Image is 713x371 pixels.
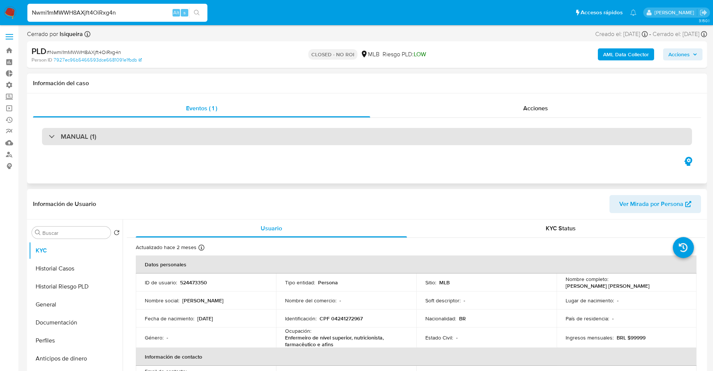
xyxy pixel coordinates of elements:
[33,200,96,208] h1: Información de Usuario
[546,224,576,233] span: KYC Status
[595,30,648,38] div: Creado el: [DATE]
[425,315,456,322] p: Nacionalidad :
[630,9,636,16] a: Notificaciones
[360,50,380,59] div: MLB
[145,297,179,304] p: Nombre social :
[619,195,683,213] span: Ver Mirada por Persona
[285,334,404,348] p: Enfermeiro de nível superior, nutricionista, farmacêutico e afins
[145,334,164,341] p: Género :
[649,30,651,38] span: -
[58,30,83,38] b: lsiqueira
[261,224,282,233] span: Usuario
[598,48,654,60] button: AML Data Collector
[285,315,317,322] p: Identificación :
[699,9,707,17] a: Salir
[320,315,363,322] p: CPF 04241272967
[318,279,338,286] p: Persona
[29,260,123,278] button: Historial Casos
[29,242,123,260] button: KYC
[173,9,179,16] span: Alt
[61,132,96,141] h3: MANUAL (1)
[456,334,458,341] p: -
[186,104,217,113] span: Eventos ( 1 )
[663,48,702,60] button: Acciones
[668,48,690,60] span: Acciones
[54,57,142,63] a: 7927ec96b5466593dce6681091e1fbdb
[145,279,177,286] p: ID de usuario :
[33,80,701,87] h1: Información del caso
[653,30,707,38] div: Cerrado el: [DATE]
[136,244,197,251] p: Actualizado hace 2 meses
[145,315,194,322] p: Fecha de nacimiento :
[612,315,614,322] p: -
[180,279,207,286] p: 524473350
[47,48,121,56] span: # Nwmi1mMWWH8AXjft4OiRxg4n
[566,276,608,282] p: Nombre completo :
[42,128,692,145] div: MANUAL (1)
[285,279,315,286] p: Tipo entidad :
[566,297,614,304] p: Lugar de nacimiento :
[464,297,465,304] p: -
[581,9,623,17] span: Accesos rápidos
[32,57,52,63] b: Person ID
[35,230,41,236] button: Buscar
[27,30,83,38] span: Cerrado por
[425,334,453,341] p: Estado Civil :
[439,279,450,286] p: MLB
[523,104,548,113] span: Acciones
[414,50,426,59] span: LOW
[285,297,336,304] p: Nombre del comercio :
[32,45,47,57] b: PLD
[167,334,168,341] p: -
[617,297,618,304] p: -
[339,297,341,304] p: -
[609,195,701,213] button: Ver Mirada por Persona
[189,8,204,18] button: search-icon
[29,314,123,332] button: Documentación
[29,296,123,314] button: General
[459,315,466,322] p: BR
[425,297,461,304] p: Soft descriptor :
[183,9,186,16] span: s
[114,230,120,238] button: Volver al orden por defecto
[285,327,311,334] p: Ocupación :
[197,315,213,322] p: [DATE]
[29,350,123,368] button: Anticipos de dinero
[603,48,649,60] b: AML Data Collector
[566,282,650,289] p: [PERSON_NAME] [PERSON_NAME]
[383,50,426,59] span: Riesgo PLD:
[182,297,224,304] p: [PERSON_NAME]
[136,255,696,273] th: Datos personales
[654,9,697,16] p: santiago.sgreco@mercadolibre.com
[29,278,123,296] button: Historial Riesgo PLD
[308,49,357,60] p: CLOSED - NO ROI
[566,315,609,322] p: País de residencia :
[42,230,108,236] input: Buscar
[27,8,207,18] input: Buscar usuario o caso...
[617,334,645,341] p: BRL $99999
[566,334,614,341] p: Ingresos mensuales :
[425,279,436,286] p: Sitio :
[29,332,123,350] button: Perfiles
[136,348,696,366] th: Información de contacto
